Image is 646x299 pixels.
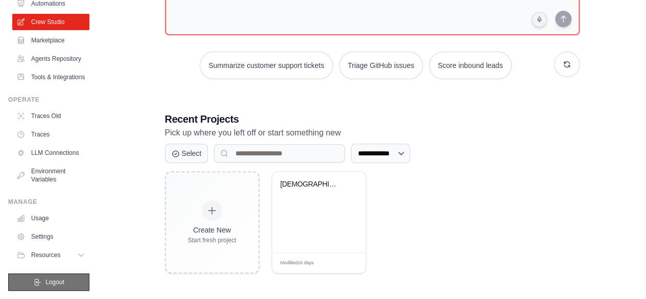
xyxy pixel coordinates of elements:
p: Pick up where you left off or start something new [165,126,580,140]
a: LLM Connections [12,145,89,161]
span: Edit [341,259,350,267]
div: Operate [8,96,89,104]
a: Crew Studio [12,14,89,30]
button: Get new suggestions [554,52,580,77]
a: Traces [12,126,89,143]
a: Agents Repository [12,51,89,67]
a: Usage [12,210,89,226]
div: Church AI Chatbot with Supabase Integration [280,180,342,189]
span: Modified 16 days [280,260,314,267]
a: Marketplace [12,32,89,49]
a: Environment Variables [12,163,89,188]
button: Summarize customer support tickets [200,52,332,79]
h3: Recent Projects [165,112,580,126]
span: Logout [45,278,64,286]
div: Manage [8,198,89,206]
button: Score inbound leads [429,52,512,79]
button: Resources [12,247,89,263]
a: Tools & Integrations [12,69,89,85]
button: Select [165,144,208,163]
button: Click to speak your automation idea [532,12,547,27]
button: Logout [8,273,89,291]
div: Create New [188,225,236,235]
button: Triage GitHub issues [339,52,423,79]
iframe: Chat Widget [595,250,646,299]
a: Traces Old [12,108,89,124]
span: Resources [31,251,60,259]
a: Settings [12,228,89,245]
div: Start fresh project [188,236,236,244]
